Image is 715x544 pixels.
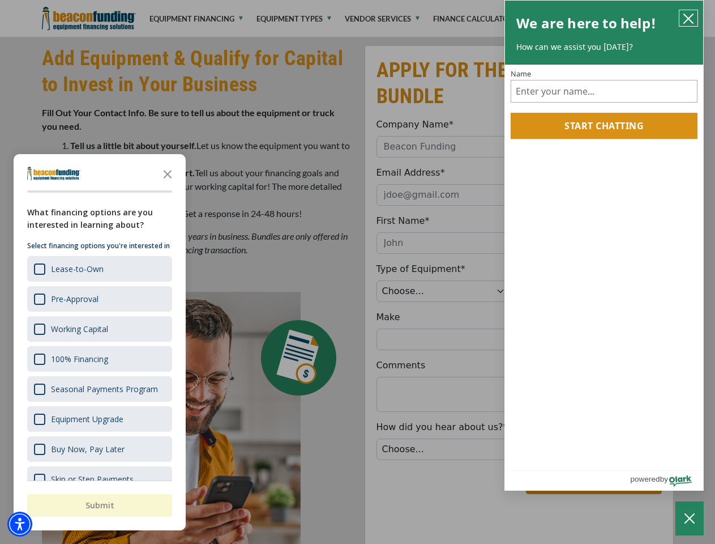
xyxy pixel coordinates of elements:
button: Close Chatbox [675,501,704,535]
label: Name [511,70,697,78]
img: Company logo [27,167,80,180]
div: Pre-Approval [51,294,99,304]
div: Pre-Approval [27,286,172,312]
span: by [660,472,668,486]
button: Start chatting [511,113,697,139]
div: Working Capital [51,324,108,334]
div: 100% Financing [51,354,108,364]
button: close chatbox [679,10,697,26]
p: Select financing options you're interested in [27,240,172,252]
div: 100% Financing [27,346,172,372]
a: Powered by Olark [630,471,703,490]
div: Seasonal Payments Program [27,376,172,402]
div: Lease-to-Own [51,263,104,274]
div: What financing options are you interested in learning about? [27,206,172,231]
div: Working Capital [27,316,172,342]
div: Skip or Step Payments [27,466,172,492]
div: Lease-to-Own [27,256,172,282]
div: Equipment Upgrade [51,414,123,424]
div: Buy Now, Pay Later [27,436,172,462]
p: How can we assist you [DATE]? [516,41,692,53]
span: powered [630,472,660,486]
input: Name [511,80,697,103]
div: Skip or Step Payments [51,474,134,484]
h2: We are here to help! [516,12,656,35]
button: Submit [27,494,172,517]
div: Equipment Upgrade [27,406,172,432]
button: Close the survey [156,162,179,185]
div: Survey [14,154,186,530]
div: Seasonal Payments Program [51,384,158,394]
div: Accessibility Menu [7,512,32,537]
div: Buy Now, Pay Later [51,444,125,454]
